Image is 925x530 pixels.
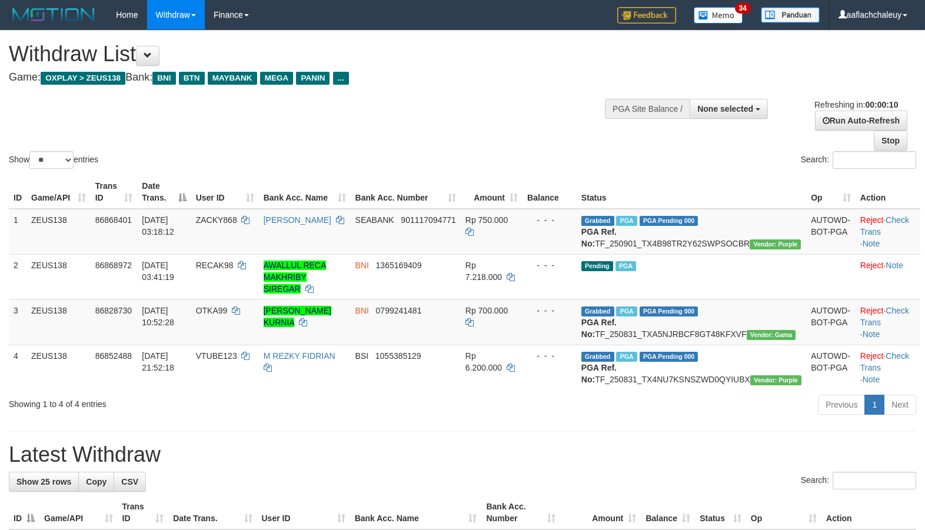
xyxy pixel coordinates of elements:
span: ... [333,72,349,85]
td: 4 [9,345,26,390]
span: CSV [121,477,138,486]
span: Copy [86,477,107,486]
span: 86852488 [95,351,132,361]
div: - - - [527,305,572,316]
h4: Game: Bank: [9,72,605,84]
td: AUTOWD-BOT-PGA [806,345,856,390]
input: Search: [833,472,916,489]
a: Reject [860,261,884,270]
th: Status [577,175,806,209]
b: PGA Ref. No: [581,363,617,384]
span: PGA Pending [640,352,698,362]
th: Game/API: activate to sort column ascending [39,496,118,529]
button: None selected [690,99,768,119]
h1: Latest Withdraw [9,443,916,466]
a: AWALLUL RECA MAKHRIBY SIREGAR [264,261,327,294]
img: Button%20Memo.svg [694,7,743,24]
th: Bank Acc. Number: activate to sort column ascending [481,496,560,529]
td: · · [856,209,920,255]
a: Check Trans [860,306,909,327]
th: ID [9,175,26,209]
span: Grabbed [581,216,614,226]
span: 86828730 [95,306,132,315]
span: Rp 750.000 [465,215,508,225]
a: Reject [860,306,884,315]
span: [DATE] 10:52:28 [142,306,174,327]
th: User ID: activate to sort column ascending [257,496,350,529]
span: Marked by aafsreyleap [616,306,637,316]
span: [DATE] 03:41:19 [142,261,174,282]
a: Copy [78,472,114,492]
label: Search: [801,151,916,169]
th: Op: activate to sort column ascending [746,496,821,529]
th: Amount: activate to sort column ascending [461,175,523,209]
span: Rp 700.000 [465,306,508,315]
label: Show entries [9,151,98,169]
span: BTN [179,72,205,85]
th: Trans ID: activate to sort column ascending [118,496,169,529]
th: Balance: activate to sort column ascending [641,496,695,529]
span: Refreshing in: [814,100,898,109]
th: Date Trans.: activate to sort column descending [137,175,191,209]
a: 1 [864,395,884,415]
th: Bank Acc. Name: activate to sort column ascending [350,496,482,529]
select: Showentries [29,151,74,169]
span: Grabbed [581,352,614,362]
a: Check Trans [860,215,909,236]
a: Check Trans [860,351,909,372]
a: Reject [860,215,884,225]
span: PGA Pending [640,216,698,226]
td: ZEUS138 [26,345,91,390]
td: · · [856,345,920,390]
td: 2 [9,254,26,299]
span: PANIN [296,72,330,85]
th: Amount: activate to sort column ascending [560,496,641,529]
div: Showing 1 to 4 of 4 entries [9,394,377,410]
th: Bank Acc. Number: activate to sort column ascending [351,175,461,209]
span: [DATE] 03:18:12 [142,215,174,236]
a: [PERSON_NAME] KURNIA [264,306,331,327]
th: Bank Acc. Name: activate to sort column ascending [259,175,351,209]
span: Pending [581,261,613,271]
td: ZEUS138 [26,209,91,255]
span: BNI [152,72,175,85]
span: OTKA99 [196,306,228,315]
a: Note [863,375,880,384]
span: BNI [355,306,369,315]
a: Run Auto-Refresh [815,111,907,131]
th: ID: activate to sort column descending [9,496,39,529]
span: Copy 1365169409 to clipboard [376,261,422,270]
th: Game/API: activate to sort column ascending [26,175,91,209]
span: BSI [355,351,369,361]
th: Balance [523,175,577,209]
div: - - - [527,259,572,271]
span: Marked by aafanarl [615,261,636,271]
span: SEABANK [355,215,394,225]
span: Vendor URL: https://trx31.1velocity.biz [747,330,796,340]
b: PGA Ref. No: [581,318,617,339]
td: TF_250901_TX4B98TR2Y62SWPSOCBR [577,209,806,255]
span: Copy 901117094771 to clipboard [401,215,455,225]
td: TF_250831_TX4NU7KSNSZWD0QYIUBX [577,345,806,390]
input: Search: [833,151,916,169]
a: Show 25 rows [9,472,79,492]
a: M REZKY FIDRIAN [264,351,335,361]
span: Show 25 rows [16,477,71,486]
th: Op: activate to sort column ascending [806,175,856,209]
a: Next [884,395,916,415]
a: Previous [818,395,865,415]
td: 1 [9,209,26,255]
td: ZEUS138 [26,299,91,345]
span: Marked by aafsolysreylen [616,352,637,362]
span: PGA Pending [640,306,698,316]
a: [PERSON_NAME] [264,215,331,225]
img: MOTION_logo.png [9,6,98,24]
span: ZACKY868 [196,215,237,225]
span: BNI [355,261,369,270]
span: [DATE] 21:52:18 [142,351,174,372]
td: · · [856,299,920,345]
span: MAYBANK [208,72,257,85]
a: CSV [114,472,146,492]
div: - - - [527,350,572,362]
a: Note [863,329,880,339]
